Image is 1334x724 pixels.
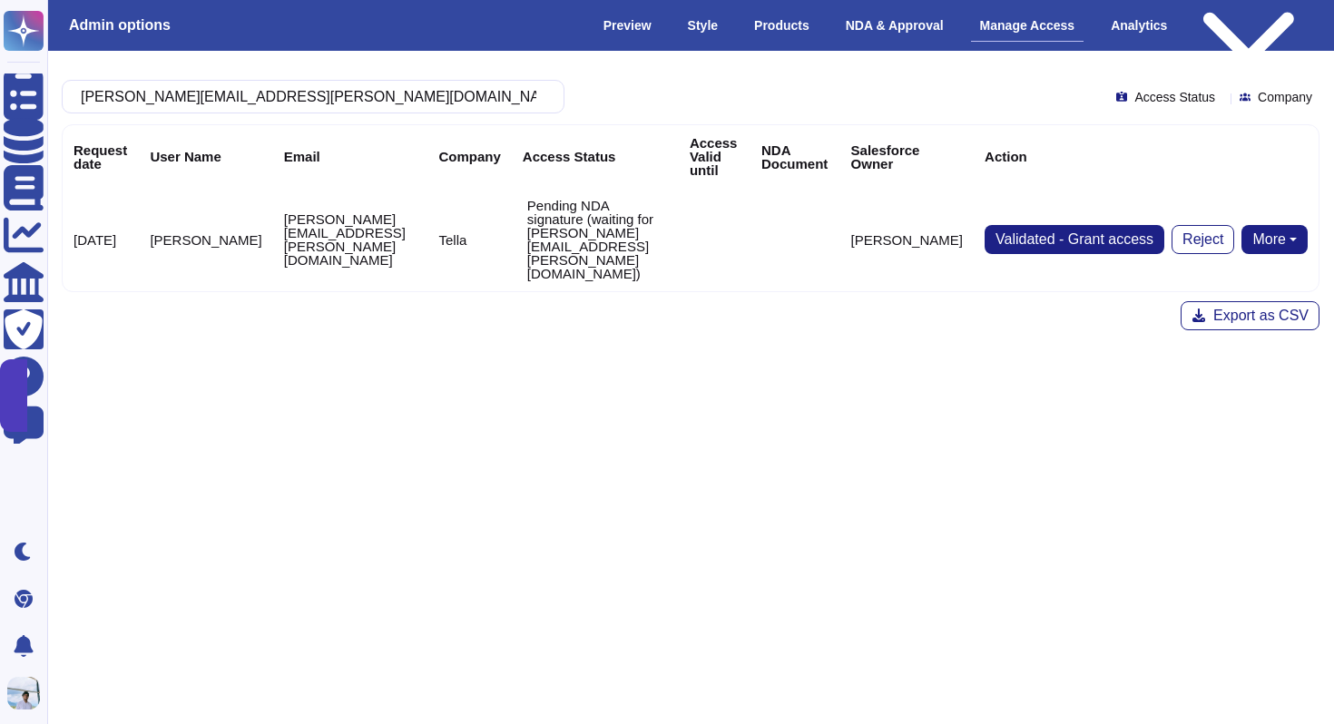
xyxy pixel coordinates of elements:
div: NDA & Approval [837,10,953,41]
span: Validated - Grant access [996,232,1153,247]
th: Salesforce Owner [840,125,974,188]
th: Request date [63,125,139,188]
button: Reject [1172,225,1234,254]
div: Analytics [1102,10,1176,41]
button: Validated - Grant access [985,225,1164,254]
span: Reject [1182,232,1223,247]
td: Tella [428,188,512,291]
th: NDA Document [750,125,840,188]
th: User Name [139,125,272,188]
td: [PERSON_NAME] [139,188,272,291]
div: Preview [594,10,661,41]
td: [PERSON_NAME][EMAIL_ADDRESS][PERSON_NAME][DOMAIN_NAME] [273,188,428,291]
div: Style [679,10,727,41]
div: Manage Access [971,10,1084,42]
th: Action [974,125,1319,188]
div: Products [745,10,819,41]
th: Email [273,125,428,188]
button: More [1241,225,1308,254]
p: Pending NDA signature (waiting for [PERSON_NAME][EMAIL_ADDRESS][PERSON_NAME][DOMAIN_NAME]) [527,199,668,280]
th: Access Status [512,125,679,188]
h3: Admin options [69,16,171,34]
th: Company [428,125,512,188]
span: Company [1258,91,1312,103]
span: Access Status [1134,91,1215,103]
input: Search by keywords [72,81,545,113]
button: Export as CSV [1181,301,1319,330]
th: Access Valid until [679,125,750,188]
span: Export as CSV [1213,308,1309,323]
td: [DATE] [63,188,139,291]
td: [PERSON_NAME] [840,188,974,291]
